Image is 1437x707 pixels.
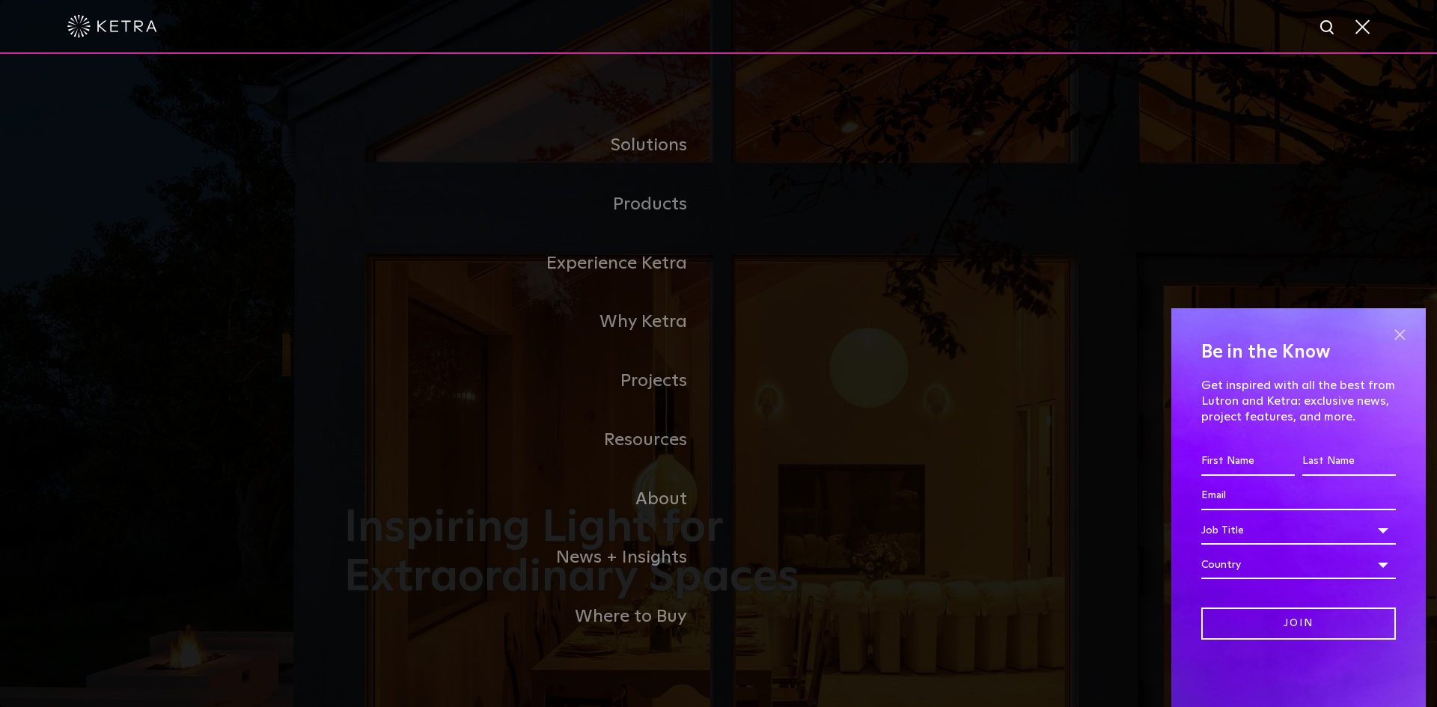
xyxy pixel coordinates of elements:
a: Why Ketra [344,293,718,352]
input: Email [1201,482,1396,510]
a: Products [344,175,718,234]
div: Country [1201,551,1396,579]
a: News + Insights [344,528,718,587]
div: Navigation Menu [344,116,1093,646]
a: Solutions [344,116,718,175]
img: search icon [1319,19,1337,37]
input: Last Name [1302,447,1396,476]
a: Where to Buy [344,587,718,646]
input: Join [1201,607,1396,640]
a: Projects [344,352,718,411]
a: Resources [344,411,718,470]
a: About [344,470,718,529]
input: First Name [1201,447,1295,476]
p: Get inspired with all the best from Lutron and Ketra: exclusive news, project features, and more. [1201,378,1396,424]
div: Job Title [1201,516,1396,545]
h4: Be in the Know [1201,338,1396,367]
img: ketra-logo-2019-white [67,15,157,37]
a: Experience Ketra [344,234,718,293]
